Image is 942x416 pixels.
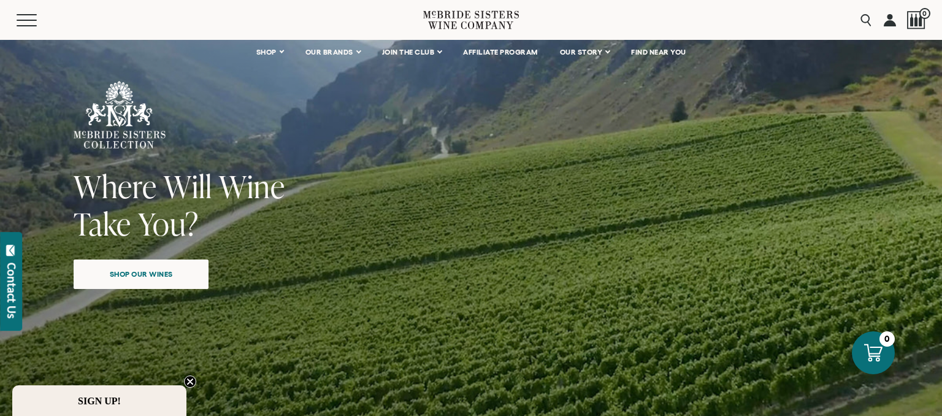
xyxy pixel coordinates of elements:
span: Shop our wines [88,262,194,286]
span: FIND NEAR YOU [631,48,686,56]
div: 0 [879,331,895,347]
span: Take [74,202,131,245]
span: OUR STORY [560,48,603,56]
span: Where [74,165,157,207]
a: SHOP [248,40,291,64]
span: OUR BRANDS [305,48,353,56]
a: OUR STORY [552,40,618,64]
span: You? [138,202,199,245]
span: SHOP [256,48,277,56]
a: AFFILIATE PROGRAM [455,40,546,64]
span: Will [164,165,212,207]
button: Mobile Menu Trigger [17,14,61,26]
span: JOIN THE CLUB [382,48,435,56]
span: AFFILIATE PROGRAM [463,48,538,56]
a: Shop our wines [74,260,209,289]
a: OUR BRANDS [297,40,368,64]
div: SIGN UP!Close teaser [12,385,186,416]
span: SIGN UP! [78,396,121,406]
a: FIND NEAR YOU [623,40,694,64]
a: JOIN THE CLUB [374,40,450,64]
span: Wine [219,165,285,207]
div: Contact Us [6,263,18,318]
button: Close teaser [184,376,196,388]
span: 0 [919,8,930,19]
